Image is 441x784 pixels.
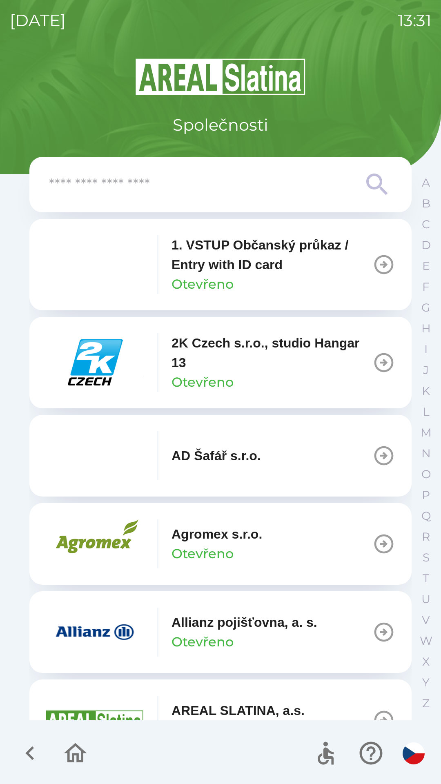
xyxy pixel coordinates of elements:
[421,301,430,315] p: G
[416,693,436,714] button: Z
[423,571,429,586] p: T
[416,318,436,339] button: H
[416,526,436,547] button: R
[416,651,436,672] button: X
[171,333,372,372] p: 2K Czech s.r.o., studio Hangar 13
[46,519,144,568] img: 33c739ec-f83b-42c3-a534-7980a31bd9ae.png
[403,742,425,764] img: cs flag
[171,701,305,720] p: AREAL SLATINA, a.s.
[422,259,430,273] p: E
[10,8,66,33] p: [DATE]
[416,589,436,610] button: U
[416,485,436,506] button: P
[29,503,412,585] button: Agromex s.r.o.Otevřeno
[422,196,430,211] p: B
[171,372,234,392] p: Otevřeno
[422,217,430,232] p: C
[416,339,436,360] button: I
[421,509,431,523] p: Q
[421,446,431,461] p: N
[422,613,430,627] p: V
[421,592,430,606] p: U
[421,425,432,440] p: M
[420,634,432,648] p: W
[46,431,144,480] img: fe4c8044-c89c-4fb5-bacd-c2622eeca7e4.png
[416,381,436,401] button: K
[171,632,234,652] p: Otevřeno
[416,610,436,630] button: V
[421,467,431,481] p: O
[46,240,144,289] img: 79c93659-7a2c-460d-85f3-2630f0b529cc.png
[46,338,144,387] img: 46855577-05aa-44e5-9e88-426d6f140dc0.png
[416,568,436,589] button: T
[422,280,430,294] p: F
[29,317,412,408] button: 2K Czech s.r.o., studio Hangar 13Otevřeno
[416,443,436,464] button: N
[416,672,436,693] button: Y
[416,297,436,318] button: G
[416,172,436,193] button: A
[29,415,412,497] button: AD Šafář s.r.o.
[171,235,372,274] p: 1. VSTUP Občanský průkaz / Entry with ID card
[423,405,429,419] p: L
[46,608,144,657] img: f3415073-8ef0-49a2-9816-fbbc8a42d535.png
[29,219,412,310] button: 1. VSTUP Občanský průkaz / Entry with ID cardOtevřeno
[171,612,317,632] p: Allianz pojišťovna, a. s.
[416,506,436,526] button: Q
[29,57,412,96] img: Logo
[416,401,436,422] button: L
[422,176,430,190] p: A
[422,530,430,544] p: R
[421,238,431,252] p: D
[423,550,430,565] p: S
[416,630,436,651] button: W
[29,679,412,761] button: AREAL SLATINA, a.s.Otevřeno
[416,235,436,256] button: D
[422,675,430,690] p: Y
[416,193,436,214] button: B
[29,591,412,673] button: Allianz pojišťovna, a. s.Otevřeno
[423,363,429,377] p: J
[173,113,268,137] p: Společnosti
[416,464,436,485] button: O
[422,655,430,669] p: X
[398,8,431,33] p: 13:31
[171,274,234,294] p: Otevřeno
[171,544,234,563] p: Otevřeno
[422,488,430,502] p: P
[421,321,431,336] p: H
[46,696,144,745] img: aad3f322-fb90-43a2-be23-5ead3ef36ce5.png
[416,276,436,297] button: F
[422,696,430,710] p: Z
[416,214,436,235] button: C
[416,360,436,381] button: J
[416,547,436,568] button: S
[416,256,436,276] button: E
[171,446,261,465] p: AD Šafář s.r.o.
[171,524,262,544] p: Agromex s.r.o.
[422,384,430,398] p: K
[424,342,428,356] p: I
[416,422,436,443] button: M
